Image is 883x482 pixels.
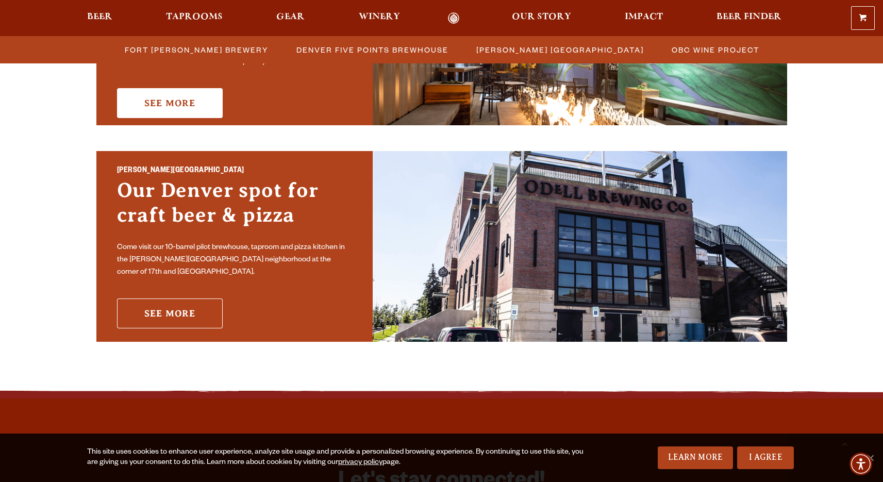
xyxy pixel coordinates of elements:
span: OBC Wine Project [672,42,759,57]
a: OBC Wine Project [665,42,764,57]
a: Learn More [658,446,734,469]
div: Accessibility Menu [849,453,872,475]
p: Come visit our 10-barrel pilot brewhouse, taproom and pizza kitchen in the [PERSON_NAME][GEOGRAPH... [117,242,352,279]
a: Odell Home [435,12,473,24]
a: Our Story [505,12,578,24]
a: Scroll to top [831,430,857,456]
a: I Agree [737,446,794,469]
span: Gear [276,13,305,21]
a: See More [117,298,223,328]
a: privacy policy [338,459,382,467]
a: See More [117,88,223,118]
a: Gear [270,12,311,24]
span: Taprooms [166,13,223,21]
span: Denver Five Points Brewhouse [296,42,448,57]
span: Impact [625,13,663,21]
a: Denver Five Points Brewhouse [290,42,454,57]
img: Sloan’s Lake Brewhouse' [373,151,787,342]
a: Impact [618,12,670,24]
a: [PERSON_NAME] [GEOGRAPHIC_DATA] [470,42,649,57]
span: Beer Finder [717,13,781,21]
span: Fort [PERSON_NAME] Brewery [125,42,269,57]
a: Beer Finder [710,12,788,24]
a: Beer [80,12,119,24]
h3: Our Denver spot for craft beer & pizza [117,178,352,238]
span: Beer [87,13,112,21]
span: Our Story [512,13,571,21]
span: Winery [359,13,400,21]
div: This site uses cookies to enhance user experience, analyze site usage and provide a personalized ... [87,447,586,468]
a: Taprooms [159,12,229,24]
h2: [PERSON_NAME][GEOGRAPHIC_DATA] [117,164,352,178]
a: Winery [352,12,407,24]
a: Fort [PERSON_NAME] Brewery [119,42,274,57]
span: [PERSON_NAME] [GEOGRAPHIC_DATA] [476,42,644,57]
